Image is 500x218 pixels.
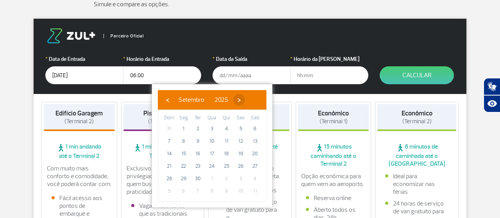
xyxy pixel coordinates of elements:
p: Opção econômica para quem vem ao aeroporto. [301,172,366,188]
span: 6 [177,185,190,197]
span: 21 [163,160,175,172]
span: 30 [191,172,204,185]
label: Horário da [PERSON_NAME] [290,55,368,63]
input: dd/mm/aaaa [45,66,123,84]
span: 1 [177,122,190,135]
span: 17 [206,147,218,160]
span: 10 [234,185,247,197]
span: (Terminal 1) [320,118,348,125]
span: 26 [234,160,247,172]
th: weekday [177,114,191,122]
span: 1 min andando até o Terminal 2 [123,143,202,160]
bs-datepicker-navigation-view: ​ ​ ​ [162,95,245,103]
span: (Terminal 2) [64,118,94,125]
button: 2025 [209,94,233,106]
span: 8 [177,135,190,147]
span: Setembro [179,96,204,104]
span: Parceiro Oficial [104,34,144,38]
span: 3 [206,122,218,135]
strong: Econômico [402,109,432,117]
span: 11 [220,135,233,147]
strong: Piso Premium [143,109,182,117]
input: hh:mm [290,66,368,84]
span: 2 [220,172,233,185]
span: 18 [220,147,233,160]
th: weekday [191,114,205,122]
span: (Terminal 2) [148,118,177,125]
th: weekday [248,114,262,122]
span: 9 [191,135,204,147]
span: 24 [206,160,218,172]
span: 4 [220,122,233,135]
span: 7 [191,185,204,197]
span: 27 [249,160,261,172]
img: logo-zul.png [45,28,97,43]
span: 13 [249,135,261,147]
button: Abrir tradutor de língua de sinais. [484,78,500,95]
button: Setembro [173,94,209,106]
span: 9 [220,185,233,197]
span: 2025 [214,96,228,104]
span: 15 minutos caminhando até o Terminal 2 [298,143,369,168]
span: 11 [249,185,261,197]
span: 20 [249,147,261,160]
span: 29 [177,172,190,185]
span: 7 [163,135,175,147]
span: 31 [163,122,175,135]
span: 14 [163,147,175,160]
label: Data da Saída [212,55,291,63]
span: 6 minutos de caminhada até o [GEOGRAPHIC_DATA] [377,143,456,168]
p: Com muito mais conforto e comodidade, você poderá contar com: [47,165,112,188]
strong: Edifício Garagem [55,109,103,117]
span: 12 [234,135,247,147]
li: Reserva online [306,194,361,202]
button: ‹ [162,94,173,106]
span: 3 [234,172,247,185]
span: 1 min andando até o Terminal 2 [44,143,115,160]
button: › [233,94,245,106]
label: Data de Entrada [45,55,123,63]
span: 1 [206,172,218,185]
span: 19 [234,147,247,160]
p: Exclusivo, com localização privilegiada e ideal para quem busca conforto e praticidade. [127,165,199,196]
span: 4 [249,172,261,185]
input: dd/mm/aaaa [212,66,291,84]
li: Vagas maiores do que as tradicionais. [131,202,195,218]
span: (Terminal 2) [402,118,432,125]
span: 5 [163,185,175,197]
div: Plugin de acessibilidade da Hand Talk. [484,78,500,112]
li: Ideal para economizar nas férias [385,172,448,196]
span: 2 [191,122,204,135]
th: weekday [234,114,248,122]
span: 15 [177,147,190,160]
span: 28 [163,172,175,185]
th: weekday [162,114,177,122]
span: 10 [206,135,218,147]
button: Calcular [380,66,454,84]
button: Abrir recursos assistivos. [484,95,500,112]
bs-datepicker-container: calendar [152,84,272,207]
span: 22 [177,160,190,172]
th: weekday [205,114,220,122]
span: 25 [220,160,233,172]
span: 5 [234,122,247,135]
span: 16 [191,147,204,160]
span: 23 [191,160,204,172]
label: Horário da Entrada [123,55,201,63]
th: weekday [219,114,234,122]
span: 6 [249,122,261,135]
input: hh:mm [123,66,201,84]
strong: Econômico [318,109,349,117]
span: 8 [206,185,218,197]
